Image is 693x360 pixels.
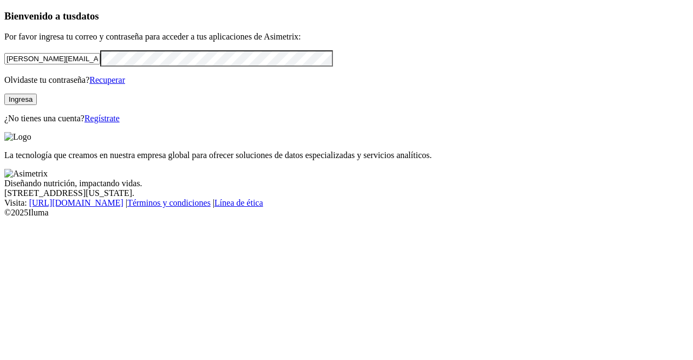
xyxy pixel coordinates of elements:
a: Términos y condiciones [127,198,211,207]
p: ¿No tienes una cuenta? [4,114,689,123]
div: Visita : | | [4,198,689,208]
img: Asimetrix [4,169,48,179]
p: Por favor ingresa tu correo y contraseña para acceder a tus aplicaciones de Asimetrix: [4,32,689,42]
div: © 2025 Iluma [4,208,689,218]
p: Olvidaste tu contraseña? [4,75,689,85]
p: La tecnología que creamos en nuestra empresa global para ofrecer soluciones de datos especializad... [4,150,689,160]
a: Regístrate [84,114,120,123]
img: Logo [4,132,31,142]
button: Ingresa [4,94,37,105]
h3: Bienvenido a tus [4,10,689,22]
div: [STREET_ADDRESS][US_STATE]. [4,188,689,198]
a: Línea de ética [214,198,263,207]
span: datos [76,10,99,22]
a: [URL][DOMAIN_NAME] [29,198,123,207]
div: Diseñando nutrición, impactando vidas. [4,179,689,188]
input: Tu correo [4,53,100,64]
a: Recuperar [89,75,125,84]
